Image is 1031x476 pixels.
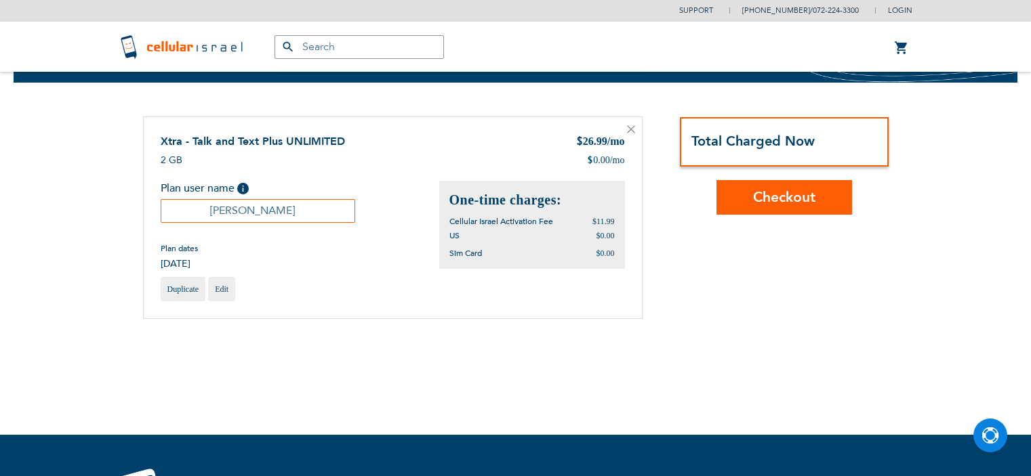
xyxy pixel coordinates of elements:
[449,216,553,227] span: Cellular Israel Activation Fee
[888,5,912,16] span: Login
[215,284,228,294] span: Edit
[742,5,810,16] a: [PHONE_NUMBER]
[449,248,482,259] span: Sim Card
[610,154,625,167] span: /mo
[729,1,859,20] li: /
[208,277,235,301] a: Edit
[449,191,615,209] h2: One-time charges:
[119,33,247,60] img: Cellular Israel
[161,257,198,270] span: [DATE]
[161,277,206,301] a: Duplicate
[592,217,615,226] span: $11.99
[587,154,624,167] div: 0.00
[716,180,852,215] button: Checkout
[449,230,460,241] span: US
[237,183,249,194] span: Help
[167,284,199,294] span: Duplicate
[576,134,625,150] div: 26.99
[275,35,444,59] input: Search
[691,132,815,150] strong: Total Charged Now
[161,181,235,196] span: Plan user name
[597,231,615,240] span: $0.00
[813,5,859,16] a: 072-224-3300
[587,154,593,167] span: $
[161,243,198,254] span: Plan dates
[607,135,625,147] span: /mo
[161,154,182,167] span: 2 GB
[576,135,583,150] span: $
[597,248,615,258] span: $0.00
[161,134,345,149] a: Xtra - Talk and Text Plus UNLIMITED
[679,5,713,16] a: Support
[753,188,815,207] span: Checkout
